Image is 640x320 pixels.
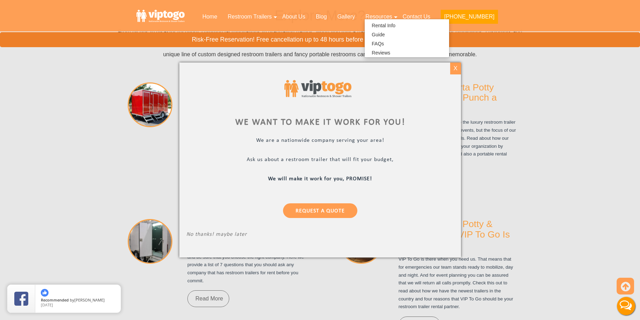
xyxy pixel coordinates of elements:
p: No thanks! maybe later [186,231,454,239]
span: [PERSON_NAME] [74,297,105,303]
span: Recommended [41,297,69,303]
div: X [450,63,461,74]
button: Live Chat [612,292,640,320]
p: Ask us about a restroom trailer that will fit your budget, [186,157,454,165]
span: [DATE] [41,302,53,307]
div: We want to make it work for you! [186,118,454,127]
a: Request a Quote [283,203,357,218]
img: viptogo logo [284,80,351,97]
img: Review Rating [14,292,28,306]
b: We will make it work for you, PROMISE! [268,176,372,182]
img: thumbs up icon [41,289,49,297]
span: by [41,298,115,303]
p: We are a nationwide company serving your area! [186,137,454,145]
